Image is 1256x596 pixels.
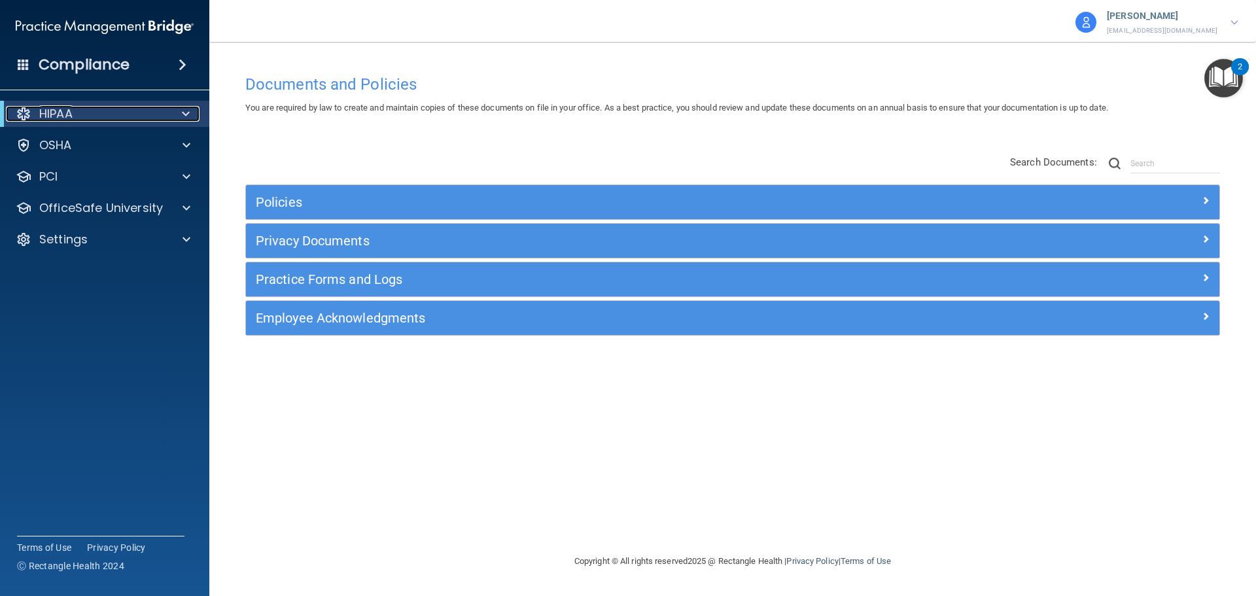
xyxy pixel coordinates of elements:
[1204,59,1243,97] button: Open Resource Center, 2 new notifications
[1238,67,1242,84] div: 2
[494,540,971,582] div: Copyright © All rights reserved 2025 @ Rectangle Health | |
[16,137,190,153] a: OSHA
[39,200,163,216] p: OfficeSafe University
[1130,154,1220,173] input: Search
[1075,12,1096,33] img: avatar.17b06cb7.svg
[39,232,88,247] p: Settings
[245,103,1108,113] span: You are required by law to create and maintain copies of these documents on file in your office. ...
[17,559,124,572] span: Ⓒ Rectangle Health 2024
[256,230,1210,251] a: Privacy Documents
[1107,8,1217,25] p: [PERSON_NAME]
[16,14,194,40] img: PMB logo
[39,56,130,74] h4: Compliance
[16,169,190,184] a: PCI
[39,106,73,122] p: HIPAA
[256,269,1210,290] a: Practice Forms and Logs
[1107,25,1217,37] p: [EMAIL_ADDRESS][DOMAIN_NAME]
[256,307,1210,328] a: Employee Acknowledgments
[256,234,966,248] h5: Privacy Documents
[786,556,838,566] a: Privacy Policy
[256,195,966,209] h5: Policies
[39,169,58,184] p: PCI
[16,232,190,247] a: Settings
[1109,158,1121,169] img: ic-search.3b580494.png
[841,556,891,566] a: Terms of Use
[256,272,966,287] h5: Practice Forms and Logs
[256,192,1210,213] a: Policies
[1010,156,1097,168] span: Search Documents:
[16,200,190,216] a: OfficeSafe University
[16,106,190,122] a: HIPAA
[87,541,146,554] a: Privacy Policy
[245,76,1220,93] h4: Documents and Policies
[1230,20,1238,25] img: arrow-down.227dba2b.svg
[39,137,72,153] p: OSHA
[17,541,71,554] a: Terms of Use
[256,311,966,325] h5: Employee Acknowledgments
